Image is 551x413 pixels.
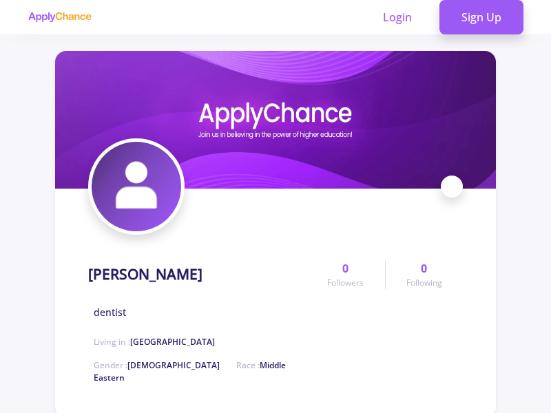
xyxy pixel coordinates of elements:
span: Living in : [94,336,215,348]
span: Gender : [94,359,220,371]
span: Middle Eastern [94,359,286,383]
span: Race : [94,359,286,383]
span: Followers [327,277,364,289]
img: mehdi naseri cover image [55,51,496,189]
span: [GEOGRAPHIC_DATA] [130,336,215,348]
span: [DEMOGRAPHIC_DATA] [127,359,220,371]
a: 0Following [385,260,463,289]
h1: [PERSON_NAME] [88,266,202,283]
span: Following [406,277,442,289]
img: mehdi naseri avatar [92,142,181,231]
a: 0Followers [306,260,384,289]
span: 0 [342,260,349,277]
img: applychance logo text only [28,12,92,23]
span: 0 [421,260,427,277]
span: dentist [94,305,126,319]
